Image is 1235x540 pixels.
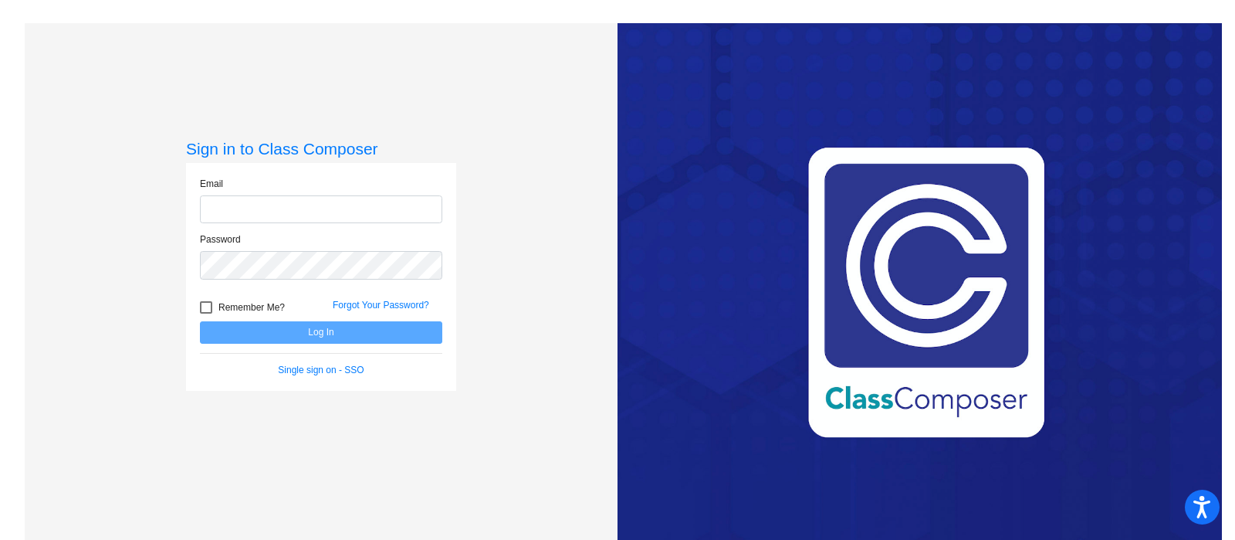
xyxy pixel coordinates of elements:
[278,365,364,375] a: Single sign on - SSO
[333,300,429,311] a: Forgot Your Password?
[200,177,223,191] label: Email
[186,139,456,158] h3: Sign in to Class Composer
[200,233,241,246] label: Password
[218,298,285,317] span: Remember Me?
[200,321,442,344] button: Log In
